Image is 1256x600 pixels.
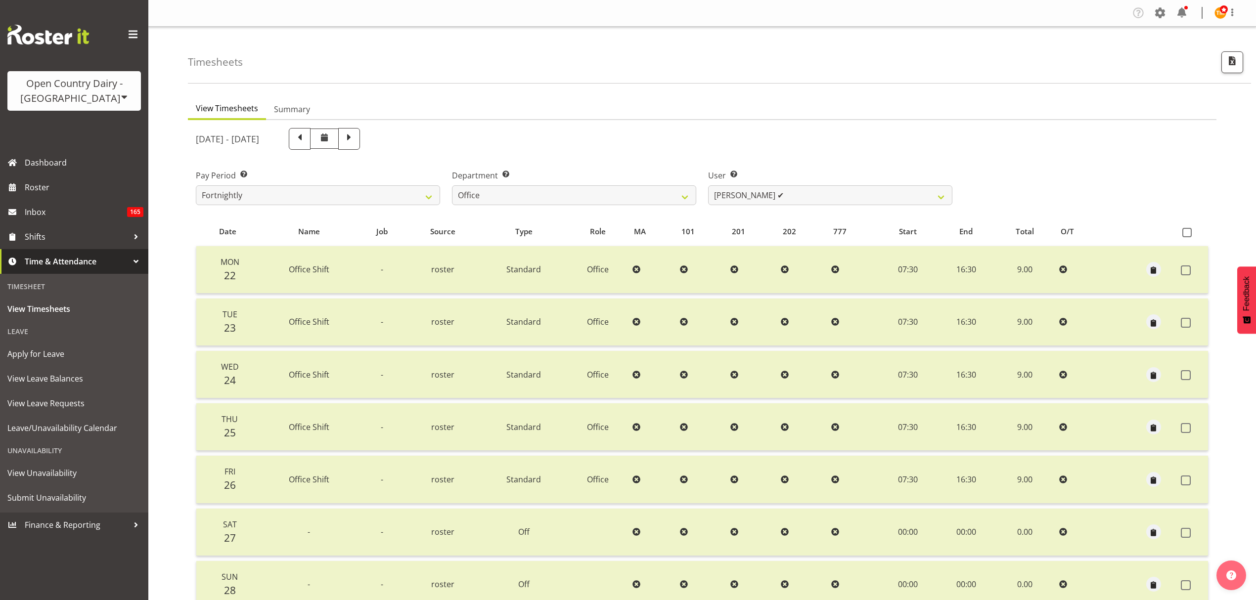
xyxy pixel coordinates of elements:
[196,102,258,114] span: View Timesheets
[590,226,606,237] span: Role
[2,366,146,391] a: View Leave Balances
[938,246,994,294] td: 16:30
[196,133,259,144] h5: [DATE] - [DATE]
[452,170,696,181] label: Department
[783,226,796,237] span: 202
[994,246,1055,294] td: 9.00
[994,456,1055,503] td: 9.00
[1226,570,1236,580] img: help-xxl-2.png
[2,440,146,461] div: Unavailability
[587,422,609,432] span: Office
[289,422,329,432] span: Office Shift
[681,226,695,237] span: 101
[196,170,440,181] label: Pay Period
[587,316,609,327] span: Office
[480,509,568,556] td: Off
[25,229,129,244] span: Shifts
[25,254,129,269] span: Time & Attendance
[381,474,383,485] span: -
[732,226,745,237] span: 201
[480,299,568,346] td: Standard
[308,526,310,537] span: -
[222,571,238,582] span: Sun
[938,351,994,398] td: 16:30
[878,456,938,503] td: 07:30
[289,316,329,327] span: Office Shift
[188,56,243,68] h4: Timesheets
[25,205,127,219] span: Inbox
[431,526,454,537] span: roster
[480,246,568,294] td: Standard
[708,170,952,181] label: User
[127,207,143,217] span: 165
[938,403,994,451] td: 16:30
[25,180,143,195] span: Roster
[899,226,917,237] span: Start
[7,371,141,386] span: View Leave Balances
[2,276,146,297] div: Timesheet
[7,466,141,480] span: View Unavailability
[634,226,646,237] span: MA
[994,299,1055,346] td: 9.00
[431,579,454,590] span: roster
[587,474,609,485] span: Office
[938,456,994,503] td: 16:30
[381,579,383,590] span: -
[221,257,239,267] span: Mon
[381,526,383,537] span: -
[25,155,143,170] span: Dashboard
[376,226,388,237] span: Job
[2,416,146,440] a: Leave/Unavailability Calendar
[222,414,238,425] span: Thu
[2,297,146,321] a: View Timesheets
[431,474,454,485] span: roster
[480,456,568,503] td: Standard
[1214,7,1226,19] img: tim-magness10922.jpg
[224,478,236,492] span: 26
[224,531,236,545] span: 27
[480,351,568,398] td: Standard
[1016,226,1034,237] span: Total
[2,461,146,485] a: View Unavailability
[2,321,146,342] div: Leave
[224,466,235,477] span: Fri
[431,369,454,380] span: roster
[938,299,994,346] td: 16:30
[2,391,146,416] a: View Leave Requests
[1221,51,1243,73] button: Export CSV
[1242,276,1251,311] span: Feedback
[219,226,236,237] span: Date
[381,369,383,380] span: -
[2,485,146,510] a: Submit Unavailability
[17,76,131,106] div: Open Country Dairy - [GEOGRAPHIC_DATA]
[994,509,1055,556] td: 0.00
[381,422,383,432] span: -
[7,421,141,435] span: Leave/Unavailability Calendar
[224,583,236,597] span: 28
[878,351,938,398] td: 07:30
[959,226,973,237] span: End
[308,579,310,590] span: -
[381,316,383,327] span: -
[221,361,239,372] span: Wed
[25,517,129,532] span: Finance & Reporting
[878,509,938,556] td: 00:00
[7,25,89,44] img: Rosterit website logo
[431,422,454,432] span: roster
[224,373,236,387] span: 24
[994,351,1055,398] td: 9.00
[431,264,454,275] span: roster
[878,403,938,451] td: 07:30
[587,369,609,380] span: Office
[289,369,329,380] span: Office Shift
[7,301,141,316] span: View Timesheets
[224,321,236,335] span: 23
[1061,226,1074,237] span: O/T
[833,226,847,237] span: 777
[994,403,1055,451] td: 9.00
[938,509,994,556] td: 00:00
[298,226,320,237] span: Name
[289,474,329,485] span: Office Shift
[224,426,236,439] span: 25
[587,264,609,275] span: Office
